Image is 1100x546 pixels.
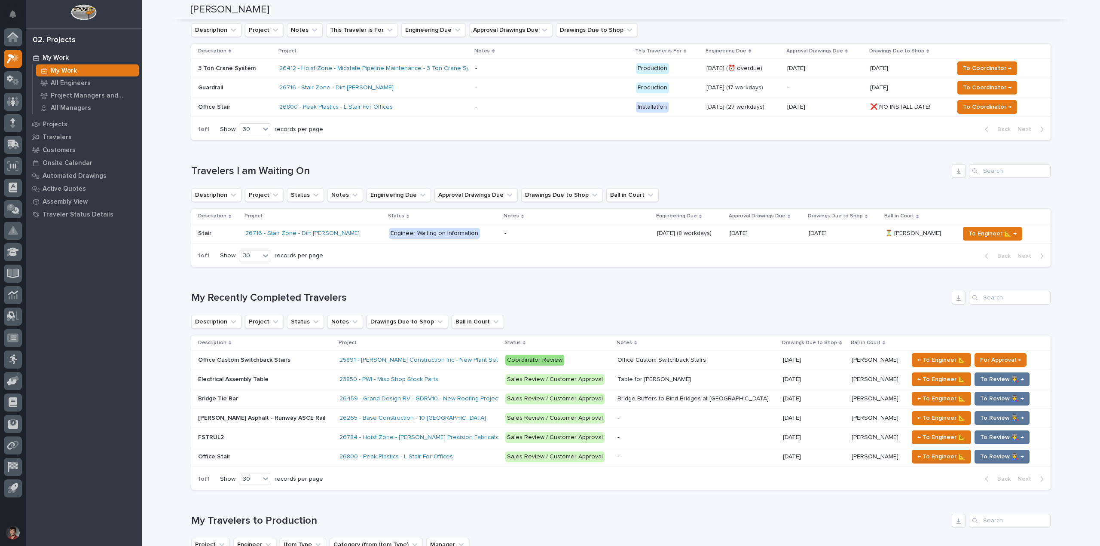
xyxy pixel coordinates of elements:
p: [DATE] (17 workdays) [706,84,780,92]
tr: Office Stair26800 - Peak Plastics - L Stair For Offices - Installation[DATE] (27 workdays)[DATE]❌... [191,98,1051,117]
span: Back [992,252,1011,260]
button: Approval Drawings Due [469,23,553,37]
div: - [475,104,477,111]
div: Production [636,63,669,74]
p: Electrical Assembly Table [198,374,270,383]
p: Project [244,211,263,221]
span: Next [1017,475,1036,483]
p: [DATE] [870,63,890,72]
p: [DATE] [870,82,890,92]
div: Installation [636,102,669,113]
p: All Engineers [51,79,91,87]
p: My Work [51,67,77,75]
p: FSTRUL2 [198,432,226,441]
button: Back [978,475,1014,483]
button: ← To Engineer 📐 [912,372,971,386]
span: To Review 👨‍🏭 → [980,451,1024,462]
input: Search [969,291,1051,305]
p: Notes [504,211,519,221]
button: To Coordinator → [957,61,1017,75]
button: Back [978,125,1014,133]
div: - [504,230,506,237]
button: This Traveler is For [326,23,398,37]
a: 26800 - Peak Plastics - L Stair For Offices [279,104,393,111]
p: Assembly View [43,198,88,206]
div: Sales Review / Customer Approval [505,393,605,404]
p: All Managers [51,104,91,112]
span: ← To Engineer 📐 [917,355,966,365]
p: ❌ NO INSTALL DATE! [870,102,932,111]
a: Project Managers and Engineers [33,89,142,101]
input: Search [969,164,1051,178]
p: [PERSON_NAME] [852,451,900,461]
a: 26459 - Grand Design RV - GDRV10 - New Roofing Project [339,395,500,403]
p: Ball in Court [851,338,880,348]
p: Onsite Calendar [43,159,92,167]
button: Status [287,188,324,202]
p: [PERSON_NAME] [852,374,900,383]
p: Automated Drawings [43,172,107,180]
p: 1 of 1 [191,469,217,490]
p: Notes [474,46,490,56]
a: Automated Drawings [26,169,142,182]
span: To Review 👨‍🏭 → [980,413,1024,423]
div: Bridge Buffers to Bind Bridges at [GEOGRAPHIC_DATA] [617,395,768,403]
button: Engineering Due [367,188,431,202]
p: [DATE] [787,65,864,72]
tr: [PERSON_NAME] Asphalt - Runway ASCE Rail[PERSON_NAME] Asphalt - Runway ASCE Rail 26265 - Base Con... [191,409,1051,428]
a: Customers [26,143,142,156]
button: Engineering Due [401,23,466,37]
p: Approval Drawings Due [729,211,785,221]
span: Next [1017,252,1036,260]
p: [PERSON_NAME] [852,393,900,403]
span: Back [992,475,1011,483]
button: To Review 👨‍🏭 → [975,372,1030,386]
p: 1 of 1 [191,245,217,266]
input: Search [969,514,1051,528]
button: Next [1014,252,1051,260]
p: - [787,84,864,92]
div: - [617,453,619,461]
a: My Work [33,64,142,76]
span: ← To Engineer 📐 [917,413,966,423]
div: 02. Projects [33,36,76,45]
div: - [475,65,477,72]
div: Sales Review / Customer Approval [505,374,605,385]
div: 30 [239,125,260,134]
div: - [617,415,619,422]
p: Engineering Due [706,46,746,56]
tr: Bridge Tie BarBridge Tie Bar 26459 - Grand Design RV - GDRV10 - New Roofing Project Sales Review ... [191,389,1051,409]
p: Description [198,338,226,348]
button: Project [245,315,284,329]
p: [DATE] [783,393,803,403]
tr: 3 Ton Crane System26412 - Hoist Zone - Midstate Pipeline Maintenance - 3 Ton Crane System - Produ... [191,59,1051,78]
span: To Coordinator → [963,63,1011,73]
button: Ball in Court [606,188,659,202]
div: Office Custom Switchback Stairs [617,357,706,364]
span: To Coordinator → [963,82,1011,93]
button: Project [245,188,284,202]
p: [DATE] [783,374,803,383]
tr: Office Custom Switchback StairsOffice Custom Switchback Stairs 25891 - [PERSON_NAME] Construction... [191,351,1051,370]
p: records per page [275,126,323,133]
p: Customers [43,146,76,154]
a: Travelers [26,131,142,143]
button: To Review 👨‍🏭 → [975,450,1030,464]
p: Approval Drawings Due [786,46,843,56]
div: Sales Review / Customer Approval [505,451,605,462]
p: 1 of 1 [191,119,217,140]
p: ⏳ [PERSON_NAME] [885,228,943,237]
div: - [617,434,619,441]
div: Sales Review / Customer Approval [505,432,605,443]
p: [DATE] [809,228,828,237]
span: To Engineer 📐 → [969,229,1017,239]
span: To Review 👨‍🏭 → [980,374,1024,384]
button: Description [191,23,241,37]
a: 23850 - PWI - Misc Shop Stock Parts [339,376,438,383]
button: Drawings Due to Shop [521,188,603,202]
p: Drawings Due to Shop [782,338,837,348]
button: Notes [287,23,323,37]
tr: Guardrail26716 - Stair Zone - Dirt [PERSON_NAME] - Production[DATE] (17 workdays)-[DATE][DATE] To... [191,78,1051,98]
